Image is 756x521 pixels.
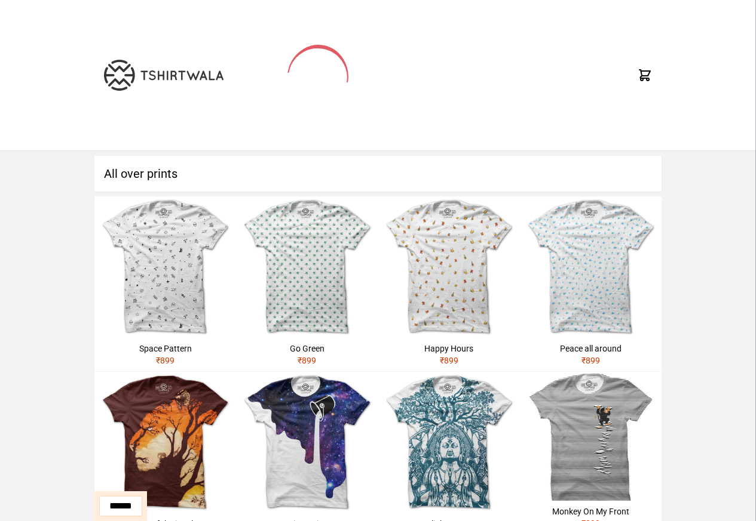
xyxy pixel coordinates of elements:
img: buddha1.jpg [378,372,520,513]
a: Peace all around₹899 [520,196,662,371]
img: monkey-climbing.jpg [520,372,662,501]
img: TW-LOGO-400-104.png [104,60,224,91]
img: hidden-tiger.jpg [94,372,236,513]
div: Go Green [241,343,373,354]
span: ₹ 899 [298,356,316,365]
span: ₹ 899 [156,356,175,365]
div: Space Pattern [99,343,231,354]
img: peace-1.jpg [520,196,662,338]
img: space.jpg [94,196,236,338]
div: Peace all around [525,343,657,354]
a: Space Pattern₹899 [94,196,236,371]
div: Monkey On My Front [525,505,657,517]
img: beer.jpg [378,196,520,338]
a: Go Green₹899 [236,196,378,371]
img: weed.jpg [236,196,378,338]
div: Happy Hours [383,343,515,354]
a: Happy Hours₹899 [378,196,520,371]
img: galaxy.jpg [236,372,378,513]
h1: All over prints [94,156,662,192]
span: ₹ 899 [440,356,458,365]
span: ₹ 899 [581,356,600,365]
